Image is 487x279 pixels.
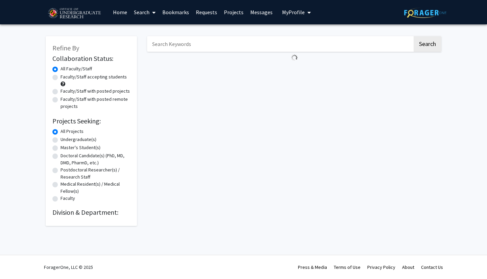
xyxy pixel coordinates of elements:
iframe: Chat [5,249,29,274]
a: Press & Media [298,264,327,270]
img: ForagerOne Logo [404,7,446,18]
a: Terms of Use [334,264,361,270]
label: Medical Resident(s) / Medical Fellow(s) [61,181,130,195]
nav: Page navigation [147,64,441,79]
span: My Profile [282,9,305,16]
h2: Projects Seeking: [52,117,130,125]
label: Faculty/Staff with posted projects [61,88,130,95]
label: Doctoral Candidate(s) (PhD, MD, DMD, PharmD, etc.) [61,152,130,166]
label: All Projects [61,128,84,135]
a: Home [110,0,131,24]
a: Bookmarks [159,0,192,24]
a: Requests [192,0,221,24]
button: Search [414,36,441,52]
a: Messages [247,0,276,24]
label: Postdoctoral Researcher(s) / Research Staff [61,166,130,181]
label: Master's Student(s) [61,144,100,151]
span: Refine By [52,44,79,52]
a: About [402,264,414,270]
div: ForagerOne, LLC © 2025 [44,255,93,279]
label: Faculty/Staff accepting students [61,73,127,80]
label: Faculty [61,195,75,202]
a: Privacy Policy [367,264,395,270]
a: Contact Us [421,264,443,270]
img: Loading [288,52,300,64]
a: Projects [221,0,247,24]
label: All Faculty/Staff [61,65,92,72]
h2: Collaboration Status: [52,54,130,63]
label: Faculty/Staff with posted remote projects [61,96,130,110]
a: Search [131,0,159,24]
label: Undergraduate(s) [61,136,96,143]
img: University of Maryland Logo [46,5,103,22]
input: Search Keywords [147,36,413,52]
h2: Division & Department: [52,208,130,216]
